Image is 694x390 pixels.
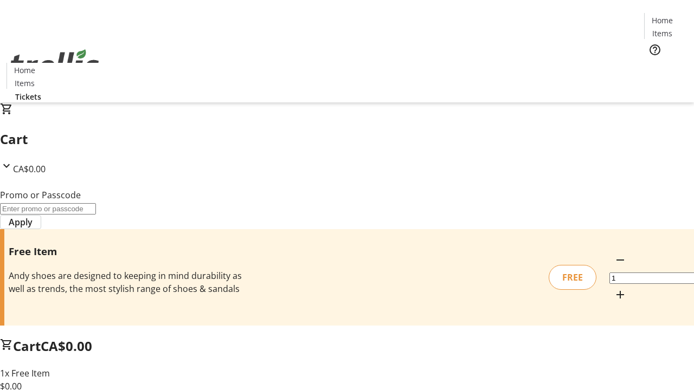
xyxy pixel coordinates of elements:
[549,265,596,290] div: FREE
[644,39,666,61] button: Help
[7,91,50,102] a: Tickets
[9,216,33,229] span: Apply
[13,163,46,175] span: CA$0.00
[7,77,42,89] a: Items
[41,337,92,355] span: CA$0.00
[652,15,673,26] span: Home
[9,269,246,295] div: Andy shoes are designed to keeping in mind durability as well as trends, the most stylish range o...
[645,28,679,39] a: Items
[609,249,631,271] button: Decrement by one
[644,63,687,74] a: Tickets
[609,284,631,305] button: Increment by one
[14,64,35,76] span: Home
[15,91,41,102] span: Tickets
[645,15,679,26] a: Home
[7,64,42,76] a: Home
[9,244,246,259] h3: Free Item
[653,63,679,74] span: Tickets
[652,28,672,39] span: Items
[7,37,103,92] img: Orient E2E Organization 0LL18D535a's Logo
[15,77,35,89] span: Items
